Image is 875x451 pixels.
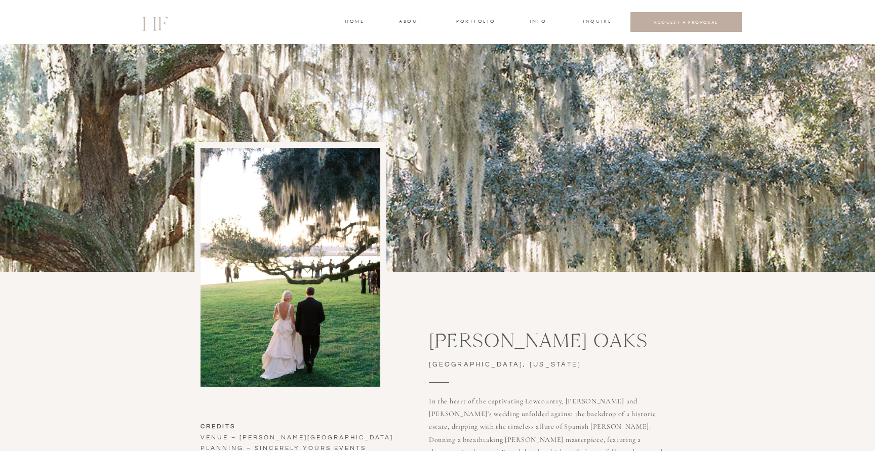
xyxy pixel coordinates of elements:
[429,330,736,359] h3: [PERSON_NAME] Oaks
[639,19,734,25] a: REQUEST A PROPOSAL
[456,18,494,27] a: portfolio
[345,18,364,27] a: home
[399,18,420,27] a: about
[583,18,610,27] a: INQUIRE
[201,423,235,430] b: CREDITS
[429,359,606,374] h3: [GEOGRAPHIC_DATA], [US_STATE]
[142,8,167,37] a: HF
[529,18,547,27] a: INFO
